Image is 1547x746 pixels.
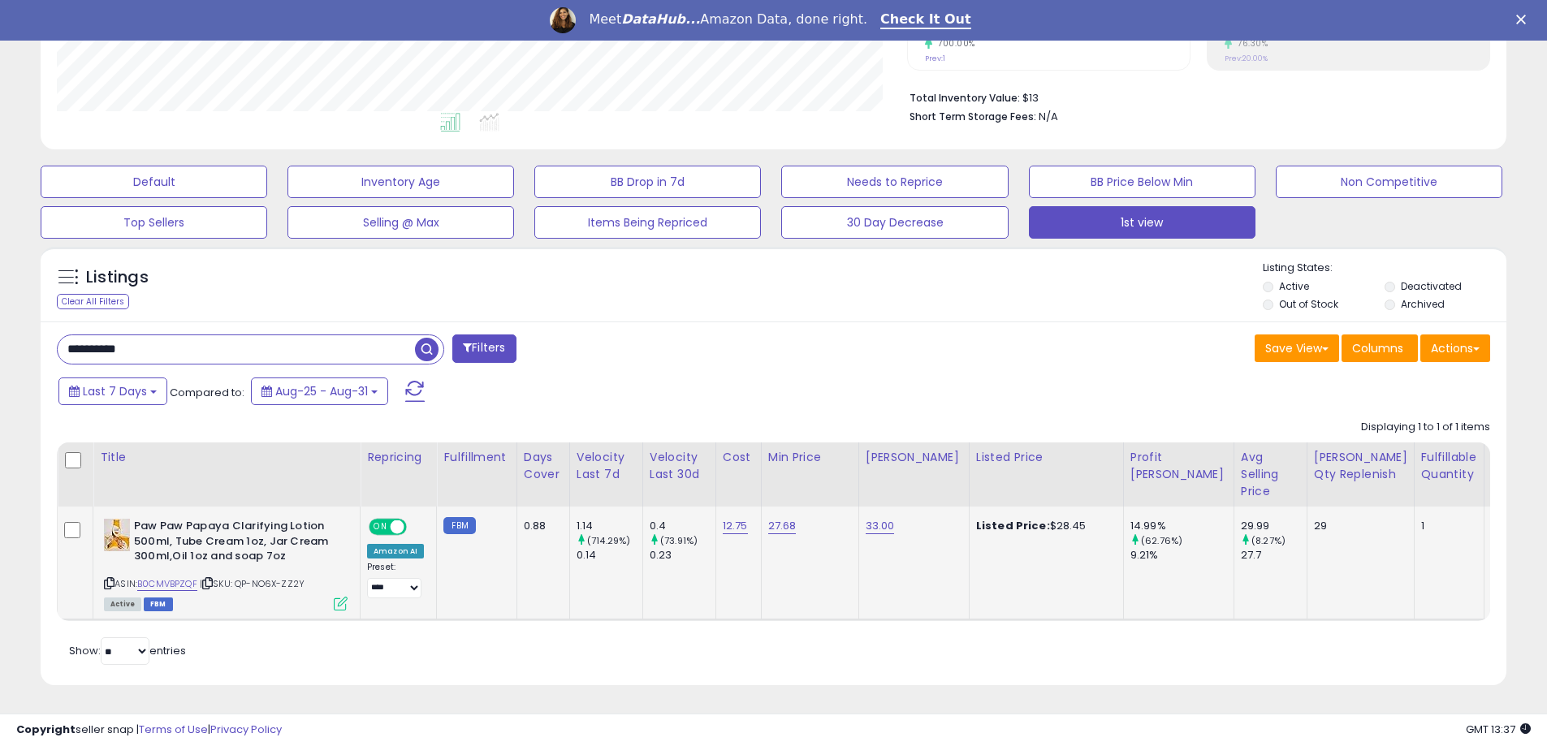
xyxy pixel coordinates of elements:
div: 14.99% [1130,519,1234,533]
button: Needs to Reprice [781,166,1008,198]
button: Save View [1255,334,1339,362]
div: Repricing [367,449,430,466]
div: Fulfillment [443,449,509,466]
div: ASIN: [104,519,348,609]
label: Out of Stock [1279,297,1338,311]
a: Check It Out [880,11,971,29]
div: 9.21% [1130,548,1234,563]
span: 2025-09-8 13:37 GMT [1466,722,1531,737]
button: Non Competitive [1276,166,1502,198]
label: Deactivated [1401,279,1462,293]
span: All listings currently available for purchase on Amazon [104,597,141,611]
div: 0.14 [577,548,642,563]
div: Min Price [768,449,852,466]
div: Cost [723,449,754,466]
div: 27.7 [1241,548,1307,563]
small: (8.27%) [1251,534,1286,547]
div: Avg Selling Price [1241,449,1300,500]
div: 29 [1314,519,1402,533]
div: Preset: [367,562,424,598]
span: N/A [1039,109,1058,124]
button: Actions [1420,334,1490,362]
small: 76.30% [1232,37,1268,50]
div: Days Cover [524,449,563,483]
button: Columns [1342,334,1418,362]
small: FBM [443,517,475,534]
strong: Copyright [16,722,76,737]
div: Meet Amazon Data, done right. [589,11,867,28]
div: Velocity Last 7d [577,449,636,483]
button: Default [41,166,267,198]
b: Short Term Storage Fees: [910,110,1036,123]
h5: Listings [86,266,149,289]
button: Filters [452,334,516,363]
button: Aug-25 - Aug-31 [251,377,388,405]
button: Inventory Age [287,166,514,198]
label: Active [1279,279,1309,293]
button: Top Sellers [41,206,267,239]
div: Clear All Filters [57,294,129,309]
button: Items Being Repriced [534,206,761,239]
small: (73.91%) [660,534,698,547]
a: 12.75 [723,518,748,534]
label: Archived [1401,297,1445,311]
span: FBM [144,597,173,611]
span: OFF [404,520,430,534]
div: 0.88 [524,519,557,533]
div: 0.4 [650,519,715,533]
b: Listed Price: [976,518,1050,533]
span: | SKU: QP-NO6X-ZZ2Y [200,577,305,590]
small: Prev: 20.00% [1225,54,1268,63]
span: Columns [1352,340,1403,356]
div: Displaying 1 to 1 of 1 items [1361,420,1490,435]
b: Total Inventory Value: [910,91,1020,105]
div: seller snap | | [16,722,282,738]
div: 1 [1421,519,1471,533]
a: 27.68 [768,518,797,534]
img: 41kyvh-1+fL._SL40_.jpg [104,519,130,551]
button: 1st view [1029,206,1255,239]
small: (714.29%) [587,534,630,547]
div: 1.14 [577,519,642,533]
div: Amazon AI [367,544,424,558]
span: ON [370,520,391,534]
span: Compared to: [170,385,244,400]
div: Velocity Last 30d [650,449,709,483]
span: Last 7 Days [83,383,147,399]
div: 29.99 [1241,519,1307,533]
div: 0.23 [650,548,715,563]
b: Paw Paw Papaya Clarifying Lotion 500ml, Tube Cream 1oz, Jar Cream 300ml,Oil 1oz and soap 7oz [134,519,331,568]
button: Last 7 Days [58,377,167,405]
img: Profile image for Georgie [550,7,576,33]
i: DataHub... [621,11,700,27]
button: 30 Day Decrease [781,206,1008,239]
a: B0CMVBPZQF [137,577,197,591]
div: [PERSON_NAME] [866,449,962,466]
small: 700.00% [932,37,975,50]
span: Aug-25 - Aug-31 [275,383,368,399]
p: Listing States: [1263,261,1506,276]
a: Terms of Use [139,722,208,737]
a: 33.00 [866,518,895,534]
small: (62.76%) [1141,534,1182,547]
small: Prev: 1 [925,54,945,63]
div: Title [100,449,353,466]
span: Show: entries [69,643,186,658]
button: Selling @ Max [287,206,514,239]
div: Profit [PERSON_NAME] [1130,449,1227,483]
a: Privacy Policy [210,722,282,737]
button: BB Drop in 7d [534,166,761,198]
div: Close [1516,15,1532,24]
th: Please note that this number is a calculation based on your required days of coverage and your ve... [1307,442,1414,507]
div: Fulfillable Quantity [1421,449,1477,483]
div: $28.45 [976,519,1111,533]
button: BB Price Below Min [1029,166,1255,198]
li: $13 [910,87,1478,106]
div: Listed Price [976,449,1117,466]
div: [PERSON_NAME] Qty Replenish [1314,449,1407,483]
